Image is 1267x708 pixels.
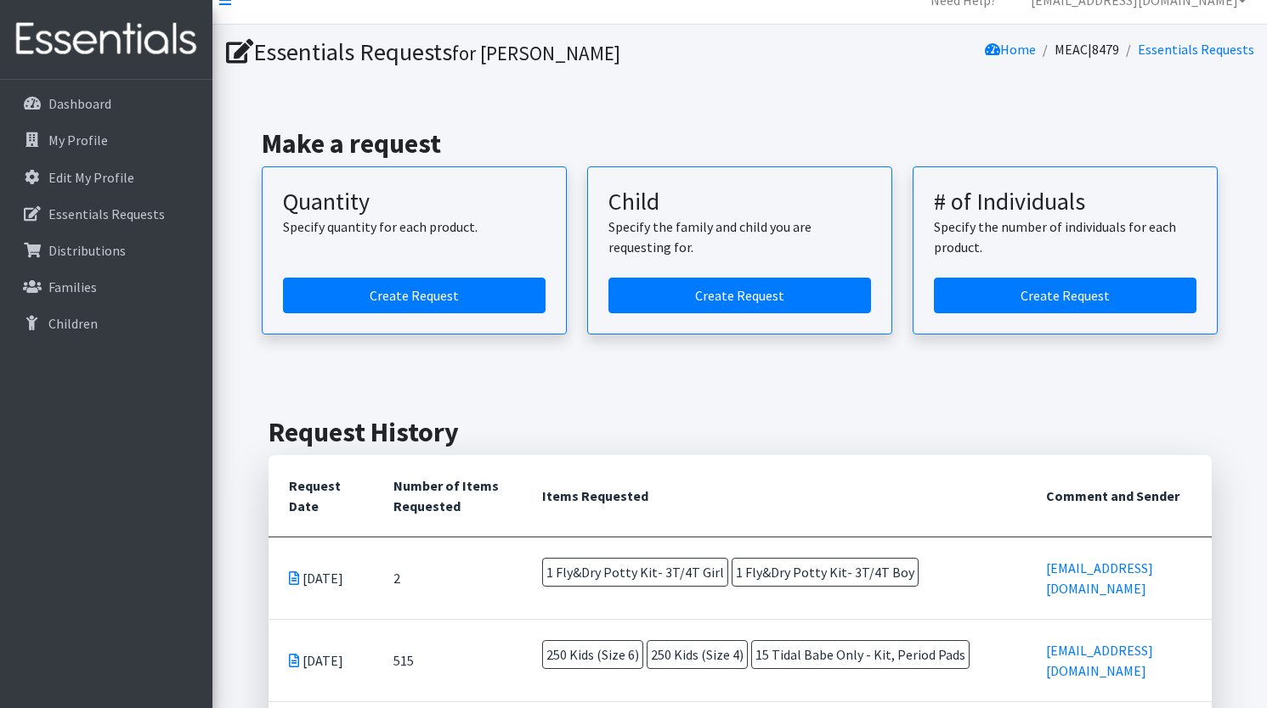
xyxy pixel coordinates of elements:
a: Families [7,270,206,304]
p: Children [48,315,98,332]
a: Create a request by number of individuals [934,278,1196,313]
a: Edit My Profile [7,160,206,194]
a: [EMAIL_ADDRESS][DOMAIN_NAME] [1046,642,1153,679]
td: [DATE] [269,619,373,701]
span: 250 Kids (Size 4) [647,640,748,669]
span: 1 Fly&Dry Potty Kit- 3T/4T Girl [542,558,728,587]
th: Comment and Sender [1026,455,1212,537]
p: Specify quantity for each product. [283,216,546,237]
h3: Quantity [283,188,546,216]
a: Children [7,306,206,340]
span: 15 Tidal Babe Only - Kit, Period Pads [751,640,970,669]
a: Essentials Requests [1138,41,1254,58]
p: My Profile [48,132,108,149]
p: Edit My Profile [48,169,134,186]
img: HumanEssentials [7,11,206,68]
h2: Request History [269,416,1212,448]
a: My Profile [7,123,206,157]
th: Items Requested [522,455,1026,537]
span: 250 Kids (Size 6) [542,640,643,669]
a: Create a request for a child or family [608,278,871,313]
p: Specify the number of individuals for each product. [934,216,1196,257]
a: Distributions [7,233,206,267]
h3: # of Individuals [934,188,1196,216]
p: Distributions [48,242,126,259]
td: [DATE] [269,537,373,619]
p: Families [48,278,97,295]
a: [EMAIL_ADDRESS][DOMAIN_NAME] [1046,559,1153,597]
td: 2 [373,537,522,619]
a: Create a request by quantity [283,278,546,313]
p: Essentials Requests [48,205,165,222]
a: Home [985,41,1036,58]
span: 1 Fly&Dry Potty Kit- 3T/4T Boy [732,558,919,587]
a: Dashboard [7,87,206,121]
h1: Essentials Requests [226,37,734,67]
a: MEAC|8479 [1055,41,1119,58]
h3: Child [608,188,871,216]
h2: Make a request [262,127,1218,160]
th: Number of Items Requested [373,455,522,537]
td: 515 [373,619,522,701]
a: Essentials Requests [7,197,206,231]
th: Request Date [269,455,373,537]
p: Dashboard [48,95,111,112]
small: for [PERSON_NAME] [452,41,620,65]
p: Specify the family and child you are requesting for. [608,216,871,257]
